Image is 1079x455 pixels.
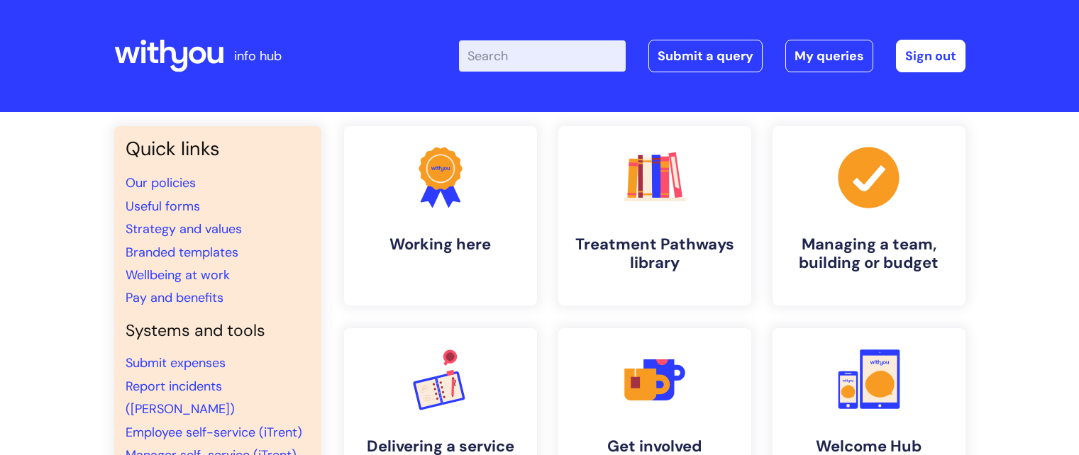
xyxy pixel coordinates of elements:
a: Managing a team, building or budget [773,126,965,305]
a: Working here [344,126,537,305]
a: Employee self-service (iTrent) [126,424,302,441]
a: Pay and benefits [126,289,223,306]
h4: Systems and tools [126,321,310,341]
h3: Quick links [126,137,310,160]
a: Useful forms [126,198,200,215]
a: Submit a query [648,40,763,72]
a: Branded templates [126,244,238,261]
a: My queries [785,40,873,72]
input: Search [459,40,626,72]
div: | - [459,40,965,72]
h4: Working here [355,235,526,254]
p: info hub [234,45,282,67]
a: Submit expenses [126,354,226,371]
a: Treatment Pathways library [558,126,751,305]
h4: Managing a team, building or budget [784,235,954,273]
a: Our policies [126,174,196,191]
a: Strategy and values [126,220,242,237]
a: Wellbeing at work [126,266,230,283]
a: Report incidents ([PERSON_NAME]) [126,378,235,417]
a: Sign out [896,40,965,72]
h4: Treatment Pathways library [570,235,740,273]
